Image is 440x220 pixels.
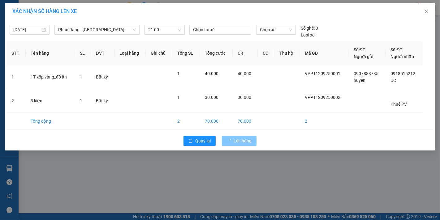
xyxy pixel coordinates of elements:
span: close [424,9,429,14]
td: 2 [6,89,26,113]
td: 3 kiện [26,89,75,113]
span: VPPT1209250001 [305,71,340,76]
th: Mã GD [300,41,348,65]
span: 1 [177,95,180,100]
span: Lên hàng [234,137,252,144]
input: 12/09/2025 [13,26,40,33]
td: Bất kỳ [91,65,114,89]
span: Số ghế: [301,25,315,32]
span: Số ĐT [391,47,403,52]
button: rollbackQuay lại [183,136,216,146]
th: CR [233,41,258,65]
span: 21:00 [148,25,181,34]
button: Lên hàng [222,136,257,146]
td: 1T xốp vàng_đồ ăn [26,65,75,89]
span: 30.000 [205,95,218,100]
span: 30.000 [238,95,251,100]
span: Loại xe: [301,32,315,38]
th: Ghi chú [146,41,172,65]
b: [PERSON_NAME] [8,40,35,69]
span: 0907883735 [354,71,378,76]
th: ĐVT [91,41,114,65]
span: Chọn xe [260,25,292,34]
span: rollback [188,139,193,144]
th: Loại hàng [114,41,146,65]
th: Tên hàng [26,41,75,65]
th: Thu hộ [274,41,300,65]
th: Tổng cước [200,41,233,65]
td: Bất kỳ [91,89,114,113]
td: 2 [172,113,200,130]
td: 1 [6,65,26,89]
span: Người gửi [354,54,373,59]
span: 40.000 [205,71,218,76]
span: huyền [354,78,365,83]
span: Quay lại [195,137,211,144]
img: logo.jpg [67,8,82,23]
b: [DOMAIN_NAME] [52,23,85,28]
span: 1 [177,71,180,76]
th: SL [75,41,91,65]
th: CC [258,41,274,65]
span: Khuê PV [391,102,407,107]
span: loading [227,139,234,143]
span: down [132,28,136,32]
td: Tổng cộng [26,113,75,130]
button: Close [418,3,435,20]
li: (c) 2017 [52,29,85,37]
span: Người nhận [391,54,414,59]
td: 2 [300,113,348,130]
th: Tổng SL [172,41,200,65]
span: 0918515212 [391,71,416,76]
span: XÁC NHẬN SỐ HÀNG LÊN XE [12,8,77,14]
td: 70.000 [200,113,233,130]
span: ÚC [391,78,396,83]
span: Số ĐT [354,47,365,52]
span: Phan Rang - Sài Gòn [58,25,136,34]
td: 70.000 [233,113,258,130]
span: 1 [80,74,82,79]
span: VPPT1209250002 [305,95,340,100]
span: 40.000 [238,71,251,76]
div: 0 [301,25,318,32]
span: 1 [80,98,82,103]
th: STT [6,41,26,65]
b: Gửi khách hàng [38,9,61,38]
